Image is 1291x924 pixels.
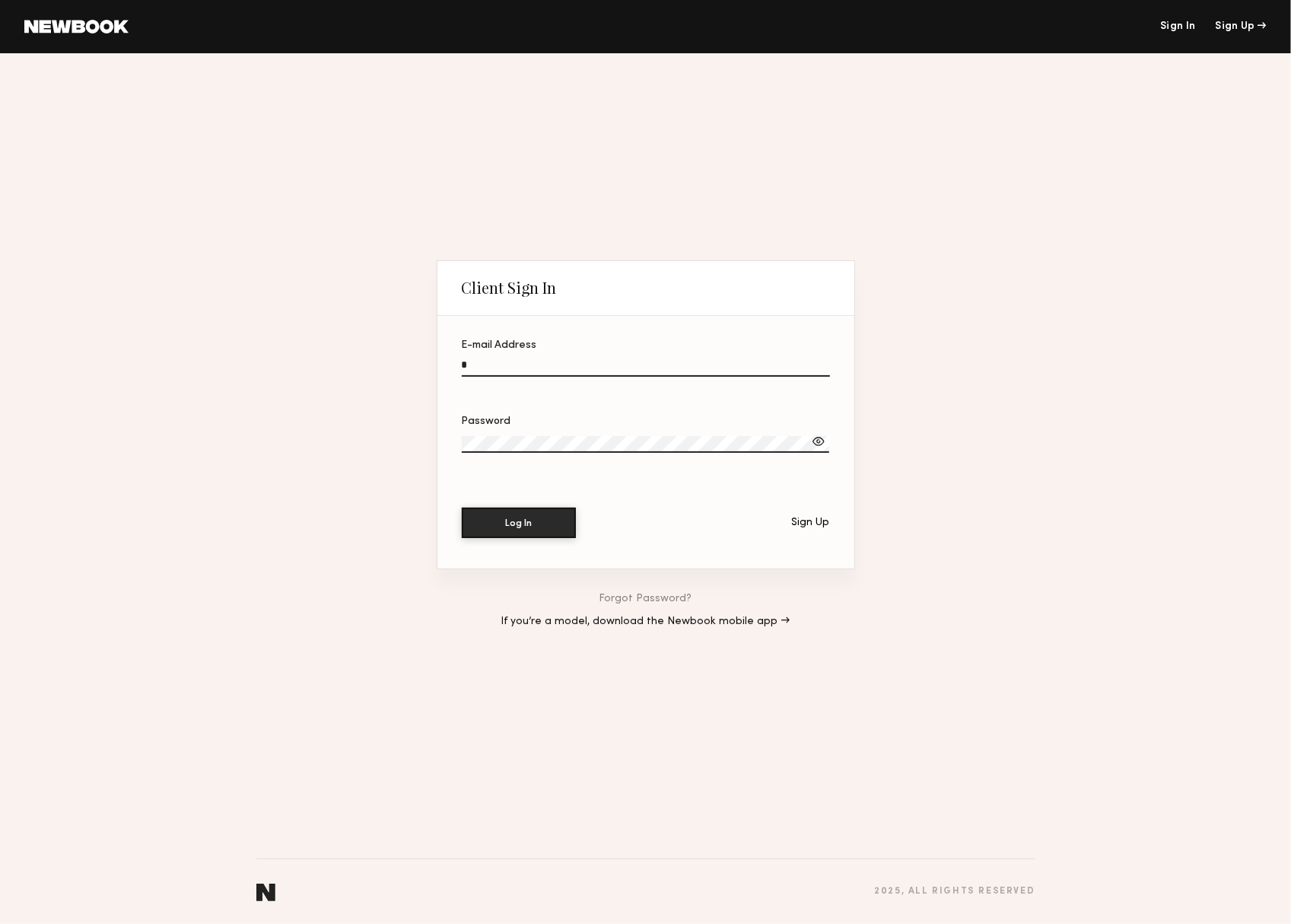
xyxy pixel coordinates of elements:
[792,518,830,528] div: Sign Up
[1216,21,1267,32] div: Sign Up
[462,340,830,351] div: E-mail Address
[462,508,576,538] button: Log In
[1160,21,1195,32] a: Sign In
[462,436,829,454] input: Password
[462,359,830,377] input: E-mail Address
[599,594,692,604] a: Forgot Password?
[874,887,1035,897] div: 2025 , all rights reserved
[501,617,790,627] a: If you’re a model, download the Newbook mobile app →
[462,279,557,297] div: Client Sign In
[462,416,830,427] div: Password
